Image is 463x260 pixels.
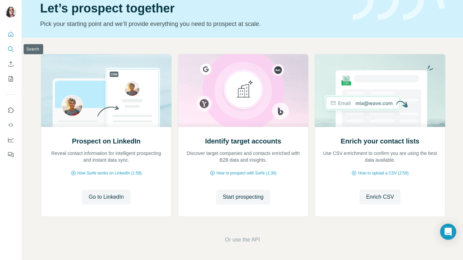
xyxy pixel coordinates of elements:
button: Use Surfe on LinkedIn [5,104,16,116]
img: Avatar [5,7,16,18]
button: Use Surfe API [5,119,16,131]
img: Identify target accounts [178,54,309,127]
h1: Let’s prospect together [40,2,345,15]
img: Enrich your contact lists [315,54,445,127]
button: Start prospecting [216,190,270,204]
button: Search [5,43,16,55]
button: Quick start [5,28,16,40]
p: Discover target companies and contacts enriched with B2B data and insights. [185,150,301,163]
button: Dashboard [5,134,16,146]
button: Or use the API [225,236,260,244]
button: My lists [5,73,16,85]
p: Use CSV enrichment to confirm you are using the best data available. [322,150,438,163]
p: Reveal contact information for intelligent prospecting and instant data sync. [48,150,165,163]
div: Open Intercom Messenger [440,224,456,240]
span: How to prospect with Surfe (1:30) [216,170,277,176]
span: How to upload a CSV (2:59) [358,170,408,176]
h2: Enrich your contact lists [341,136,419,146]
h2: Identify target accounts [205,136,281,146]
button: Enrich CSV [5,58,16,70]
span: How Surfe works on LinkedIn (1:58) [78,170,142,176]
span: Go to LinkedIn [89,193,124,201]
p: Pick your starting point and we’ll provide everything you need to prospect at scale. [40,19,345,29]
button: Feedback [5,149,16,161]
img: Prospect on LinkedIn [41,54,172,127]
button: Enrich CSV [359,190,401,204]
button: Go to LinkedIn [82,190,131,204]
span: Start prospecting [223,193,264,201]
h2: Prospect on LinkedIn [72,136,140,146]
span: Enrich CSV [366,193,394,201]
